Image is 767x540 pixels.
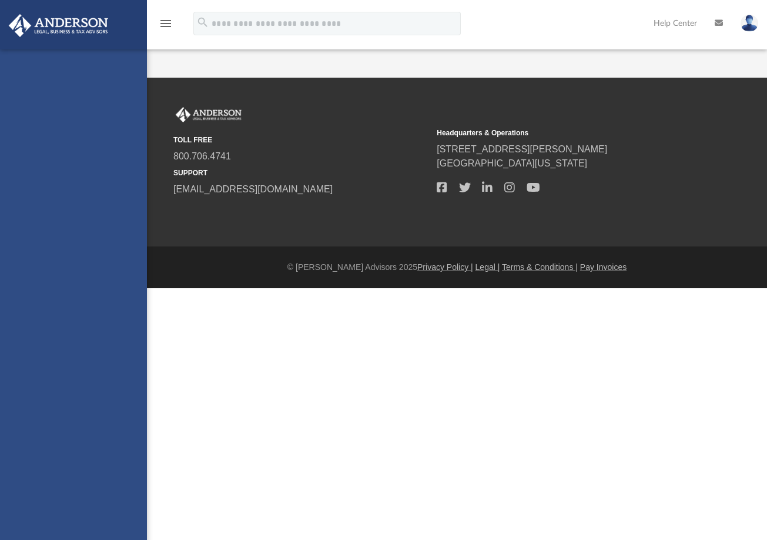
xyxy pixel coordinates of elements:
div: © [PERSON_NAME] Advisors 2025 [147,261,767,274]
i: menu [159,16,173,31]
img: Anderson Advisors Platinum Portal [173,107,244,122]
a: menu [159,22,173,31]
img: User Pic [741,15,758,32]
a: Terms & Conditions | [502,262,578,272]
small: TOLL FREE [173,135,428,145]
a: Legal | [475,262,500,272]
a: [EMAIL_ADDRESS][DOMAIN_NAME] [173,184,333,194]
a: [GEOGRAPHIC_DATA][US_STATE] [437,158,587,168]
a: [STREET_ADDRESS][PERSON_NAME] [437,144,607,154]
i: search [196,16,209,29]
small: Headquarters & Operations [437,128,692,138]
a: Privacy Policy | [417,262,473,272]
img: Anderson Advisors Platinum Portal [5,14,112,37]
small: SUPPORT [173,168,428,178]
a: Pay Invoices [580,262,627,272]
a: 800.706.4741 [173,151,231,161]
